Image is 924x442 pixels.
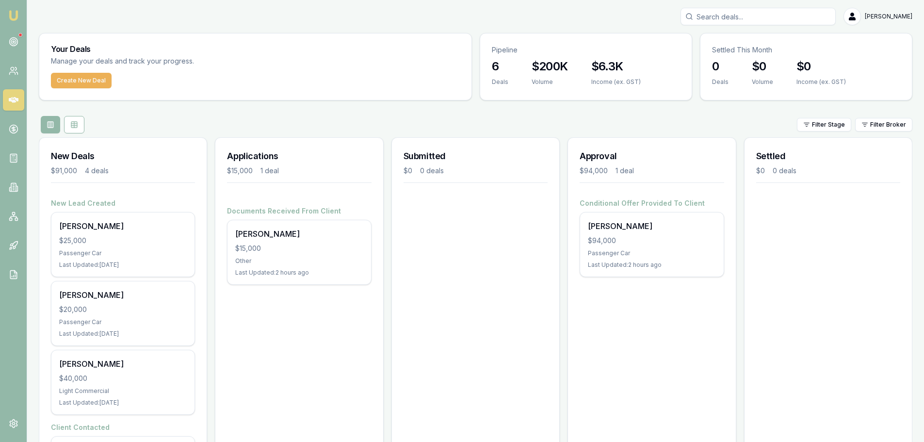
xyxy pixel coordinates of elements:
[756,166,765,176] div: $0
[59,220,187,232] div: [PERSON_NAME]
[51,73,112,88] button: Create New Deal
[227,149,371,163] h3: Applications
[51,198,195,208] h4: New Lead Created
[492,78,508,86] div: Deals
[59,399,187,407] div: Last Updated: [DATE]
[616,166,634,176] div: 1 deal
[420,166,444,176] div: 0 deals
[580,198,724,208] h4: Conditional Offer Provided To Client
[588,236,715,246] div: $94,000
[712,45,900,55] p: Settled This Month
[532,59,568,74] h3: $200K
[588,261,715,269] div: Last Updated: 2 hours ago
[681,8,836,25] input: Search deals
[85,166,109,176] div: 4 deals
[532,78,568,86] div: Volume
[59,358,187,370] div: [PERSON_NAME]
[404,149,548,163] h3: Submitted
[59,318,187,326] div: Passenger Car
[580,166,608,176] div: $94,000
[59,305,187,314] div: $20,000
[227,166,253,176] div: $15,000
[235,257,363,265] div: Other
[51,45,460,53] h3: Your Deals
[591,78,641,86] div: Income (ex. GST)
[59,289,187,301] div: [PERSON_NAME]
[59,249,187,257] div: Passenger Car
[227,206,371,216] h4: Documents Received From Client
[59,236,187,246] div: $25,000
[59,261,187,269] div: Last Updated: [DATE]
[235,228,363,240] div: [PERSON_NAME]
[588,220,715,232] div: [PERSON_NAME]
[796,78,846,86] div: Income (ex. GST)
[59,330,187,338] div: Last Updated: [DATE]
[865,13,912,20] span: [PERSON_NAME]
[51,149,195,163] h3: New Deals
[59,374,187,383] div: $40,000
[796,59,846,74] h3: $0
[752,78,773,86] div: Volume
[8,10,19,21] img: emu-icon-u.png
[812,121,845,129] span: Filter Stage
[59,387,187,395] div: Light Commercial
[588,249,715,257] div: Passenger Car
[591,59,641,74] h3: $6.3K
[51,56,299,67] p: Manage your deals and track your progress.
[797,118,851,131] button: Filter Stage
[51,166,77,176] div: $91,000
[756,149,900,163] h3: Settled
[752,59,773,74] h3: $0
[260,166,279,176] div: 1 deal
[855,118,912,131] button: Filter Broker
[51,423,195,432] h4: Client Contacted
[492,59,508,74] h3: 6
[712,59,729,74] h3: 0
[492,45,680,55] p: Pipeline
[235,269,363,277] div: Last Updated: 2 hours ago
[712,78,729,86] div: Deals
[580,149,724,163] h3: Approval
[235,244,363,253] div: $15,000
[870,121,906,129] span: Filter Broker
[404,166,412,176] div: $0
[773,166,796,176] div: 0 deals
